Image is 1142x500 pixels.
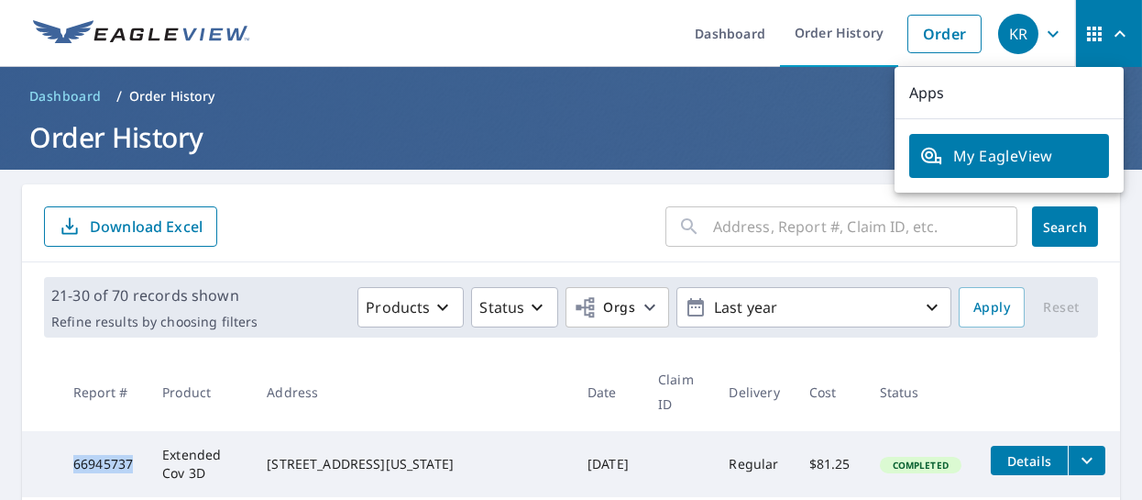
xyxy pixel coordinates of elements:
button: Status [471,287,558,328]
button: Orgs [566,287,669,328]
li: / [116,85,122,107]
th: Cost [795,352,865,431]
td: [DATE] [573,431,643,497]
button: Apply [959,287,1025,328]
td: 66945737 [59,431,148,497]
p: Last year [707,292,921,324]
p: 21-30 of 70 records shown [51,284,258,306]
button: Search [1032,206,1098,247]
button: Last year [676,287,951,328]
div: [STREET_ADDRESS][US_STATE] [267,455,558,473]
th: Report # [59,352,148,431]
button: Products [357,287,464,328]
p: Refine results by choosing filters [51,314,258,330]
span: Apply [973,296,1010,319]
nav: breadcrumb [22,82,1120,111]
th: Status [865,352,976,431]
th: Address [252,352,573,431]
th: Delivery [715,352,795,431]
th: Product [148,352,252,431]
a: Order [907,15,982,53]
th: Date [573,352,643,431]
h1: Order History [22,118,1120,156]
p: Products [366,296,430,318]
p: Status [479,296,524,318]
td: Extended Cov 3D [148,431,252,497]
button: filesDropdownBtn-66945737 [1068,446,1105,475]
p: Apps [895,67,1124,119]
p: Order History [129,87,215,106]
th: Claim ID [643,352,715,431]
td: Regular [715,431,795,497]
td: $81.25 [795,431,865,497]
button: detailsBtn-66945737 [991,446,1068,475]
input: Address, Report #, Claim ID, etc. [713,201,1017,252]
span: My EagleView [920,145,1098,167]
span: Orgs [574,296,635,319]
span: Details [1002,452,1057,470]
button: Download Excel [44,206,217,247]
span: Completed [882,459,960,472]
span: Search [1047,218,1083,236]
img: EV Logo [33,20,249,48]
a: Dashboard [22,82,109,111]
span: Dashboard [29,87,102,106]
p: Download Excel [90,217,203,237]
a: My EagleView [909,134,1109,178]
div: KR [998,14,1038,54]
